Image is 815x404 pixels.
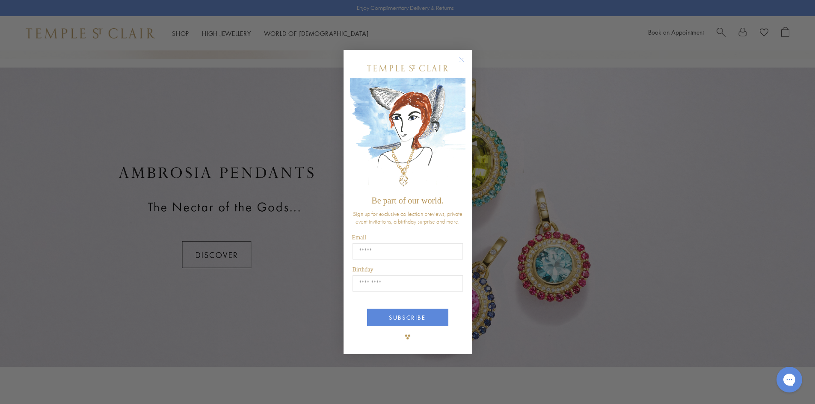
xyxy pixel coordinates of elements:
span: Sign up for exclusive collection previews, private event invitations, a birthday surprise and more. [353,210,462,225]
img: TSC [399,328,416,345]
span: Email [352,234,366,241]
img: Temple St. Clair [367,65,448,71]
span: Birthday [353,266,373,273]
img: c4a9eb12-d91a-4d4a-8ee0-386386f4f338.jpeg [350,78,465,192]
button: SUBSCRIBE [367,309,448,326]
button: Close dialog [461,59,471,69]
iframe: Gorgias live chat messenger [772,364,806,395]
span: Be part of our world. [371,196,443,205]
input: Email [353,243,463,260]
